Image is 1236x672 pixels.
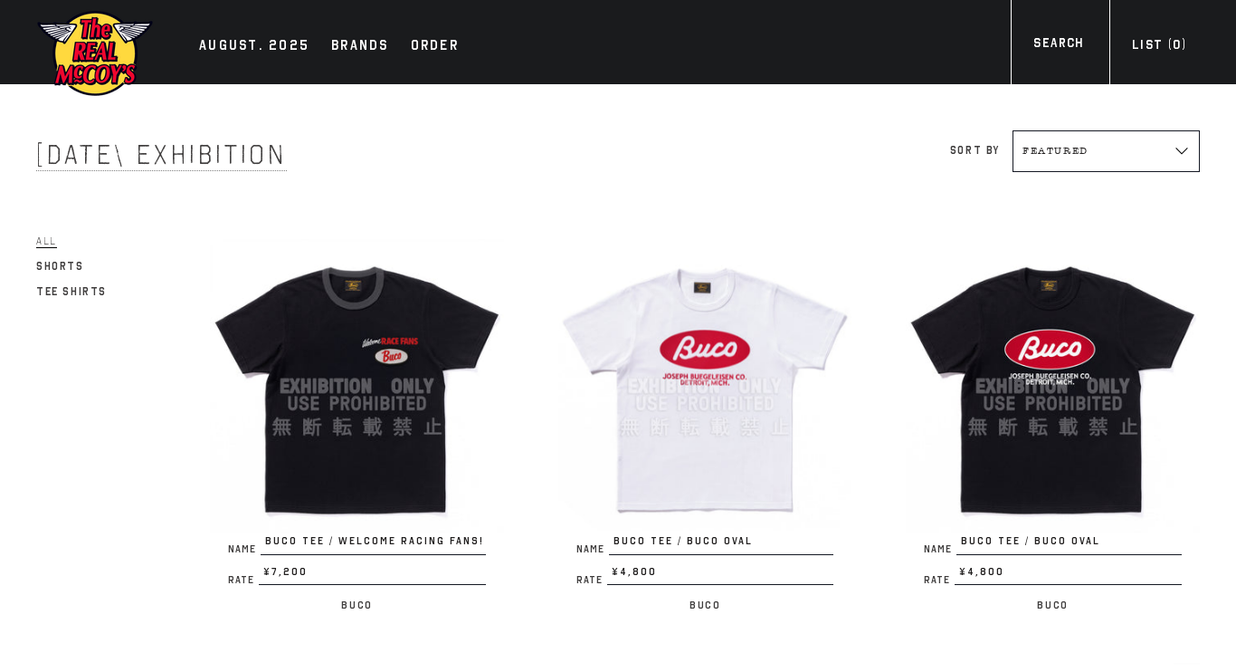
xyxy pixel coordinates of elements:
[259,564,486,586] span: ¥7,200
[261,533,486,555] span: BUCO TEE / WELCOME RACING FANS!
[558,594,852,616] p: Buco
[956,533,1182,555] span: BUCO TEE / BUCO OVAL
[558,239,852,533] img: BUCO TEE / BUCO OVAL
[228,575,259,585] span: Rate
[331,34,389,60] div: Brands
[1109,35,1209,60] a: List (0)
[199,34,309,60] div: AUGUST. 2025
[576,575,607,585] span: Rate
[1033,34,1083,58] div: Search
[924,544,956,554] span: Name
[210,239,504,533] img: BUCO TEE / WELCOME RACING FANS!
[36,285,107,298] span: Tee Shirts
[36,255,84,277] a: Shorts
[36,281,107,302] a: Tee Shirts
[36,9,154,98] img: mccoys-exhibition
[1173,37,1181,53] span: 0
[402,34,468,60] a: Order
[955,564,1182,586] span: ¥4,800
[36,260,84,273] span: Shorts
[576,544,609,554] span: Name
[558,239,852,616] a: BUCO TEE / BUCO OVAL NameBUCO TEE / BUCO OVAL Rate¥4,800 Buco
[1011,34,1106,58] a: Search
[607,564,834,586] span: ¥4,800
[36,235,57,248] span: All
[36,139,287,171] span: [DATE] Exhibition
[411,34,459,60] div: Order
[36,230,57,252] a: All
[228,544,261,554] span: Name
[906,239,1200,533] img: BUCO TEE / BUCO OVAL
[924,575,955,585] span: Rate
[210,239,504,616] a: BUCO TEE / WELCOME RACING FANS! NameBUCO TEE / WELCOME RACING FANS! Rate¥7,200 Buco
[906,594,1200,616] p: Buco
[190,34,319,60] a: AUGUST. 2025
[210,594,504,616] p: Buco
[1132,35,1186,60] div: List ( )
[609,533,834,555] span: BUCO TEE / BUCO OVAL
[950,144,1000,157] label: Sort by
[906,239,1200,616] a: BUCO TEE / BUCO OVAL NameBUCO TEE / BUCO OVAL Rate¥4,800 Buco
